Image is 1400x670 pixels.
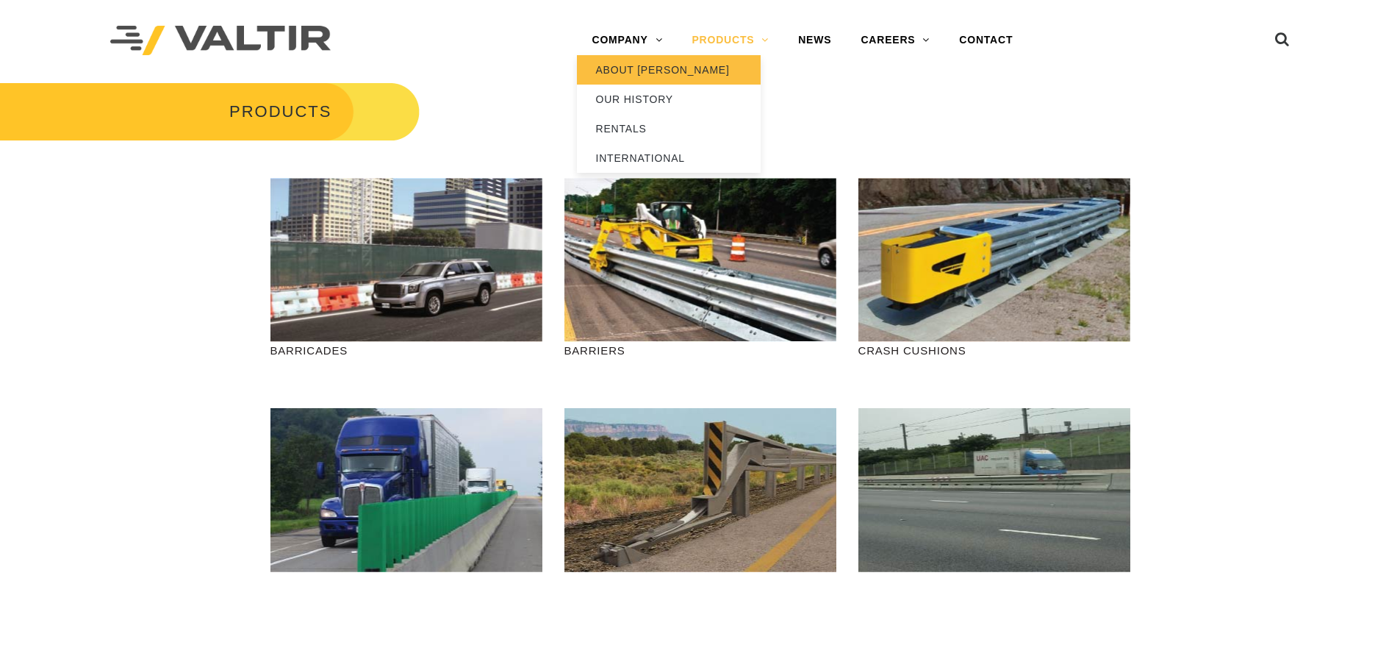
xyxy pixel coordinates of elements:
a: INTERNATIONAL [577,143,761,173]
a: ABOUT [PERSON_NAME] [577,55,761,85]
p: BARRIERS [564,342,836,359]
a: CONTACT [944,26,1027,55]
a: RENTALS [577,114,761,143]
img: Valtir [110,26,331,56]
a: COMPANY [577,26,677,55]
p: BARRICADES [270,342,542,359]
a: NEWS [783,26,846,55]
a: PRODUCTS [677,26,783,55]
a: OUR HISTORY [577,85,761,114]
p: CRASH CUSHIONS [858,342,1130,359]
a: CAREERS [846,26,944,55]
